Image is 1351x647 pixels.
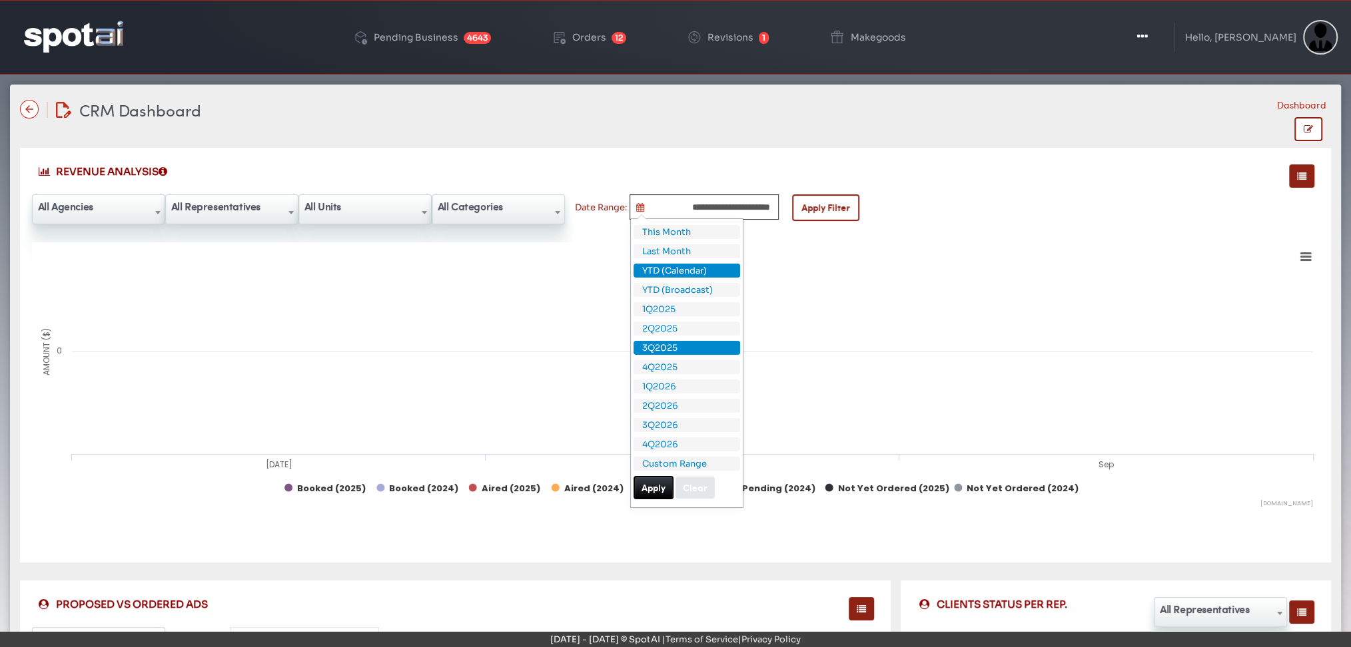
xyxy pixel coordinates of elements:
span: 1 [759,32,769,44]
img: order-play.png [551,29,567,45]
img: Sterling Cooper & Partners [1303,20,1338,55]
img: line-12.svg [47,102,48,118]
a: Orders 12 [540,8,637,67]
span: REVENUE ANALYSIS [37,164,174,178]
tspan: 0 [57,345,62,356]
tspan: Sep [1099,459,1114,470]
div: Pending Business [374,33,458,42]
img: change-circle.png [686,29,702,45]
img: logo-reversed.png [24,21,123,52]
span: 4643 [464,32,491,44]
a: Terms of Service [666,634,738,645]
li: 3Q2026 [634,418,740,432]
img: name-arrow-back-state-default-icon-true-icon-only-true-type.svg [20,100,39,118]
button: Clear [675,477,715,499]
span: 12 [612,32,626,44]
span: All Representatives [166,196,298,217]
tspan: Aired (2025) [481,482,540,495]
tspan: AMOUNT ($) [41,328,52,375]
tspan: Pending (2024) [742,482,815,495]
li: Custom Range [634,457,740,471]
li: 3Q2025 [634,341,740,355]
span: All Categories [432,196,564,217]
li: 2Q2025 [634,322,740,335]
span: PROPOSED VS ORDERED ADS [37,597,208,611]
span: All Categories [432,194,565,224]
span: All Agencies [32,194,165,224]
button: Apply [634,476,674,499]
img: deployed-code-history.png [352,29,368,45]
li: 4Q2026 [634,437,740,451]
tspan: Booked (2024) [389,482,458,495]
tspan: Not Yet Ordered (2025) [837,482,949,495]
span: All Units [298,194,432,224]
tspan: Booked (2025) [297,482,366,495]
img: line-1.svg [1174,23,1175,52]
div: Orders [572,33,606,42]
span: All Agencies [33,196,165,217]
span: All Representatives [165,194,298,224]
li: 2Q2026 [634,399,740,413]
div: Makegoods [851,33,906,42]
li: 4Q2025 [634,360,740,374]
div: Hello, [PERSON_NAME] [1185,33,1296,42]
li: YTD (Calendar) [634,264,740,278]
a: Privacy Policy [741,634,801,645]
div: Revisions [707,33,753,42]
a: Pending Business 4643 [342,8,502,67]
tspan: [DATE] [265,459,292,470]
span: CRM Dashboard [79,99,201,121]
tspan: Aired (2024) [564,482,623,495]
span: All Representatives [1154,598,1286,620]
button: Apply Filter [792,194,859,221]
li: YTD (Broadcast) [634,283,740,297]
a: Makegoods [818,8,917,67]
span: CLIENTS STATUS PER REP. [917,597,1067,611]
li: Last Month [634,244,740,258]
span: All Representatives [1154,597,1287,627]
li: This Month [634,225,740,239]
label: Date Range: [575,203,627,212]
text: [DOMAIN_NAME] [1260,499,1313,507]
a: Revisions 1 [675,8,779,67]
span: All Units [299,196,431,217]
tspan: Not Yet Ordered (2024) [967,482,1079,495]
li: Dashboard [1277,98,1326,111]
img: edit-document.svg [56,102,71,118]
li: 1Q2025 [634,302,740,316]
li: 1Q2026 [634,379,740,393]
